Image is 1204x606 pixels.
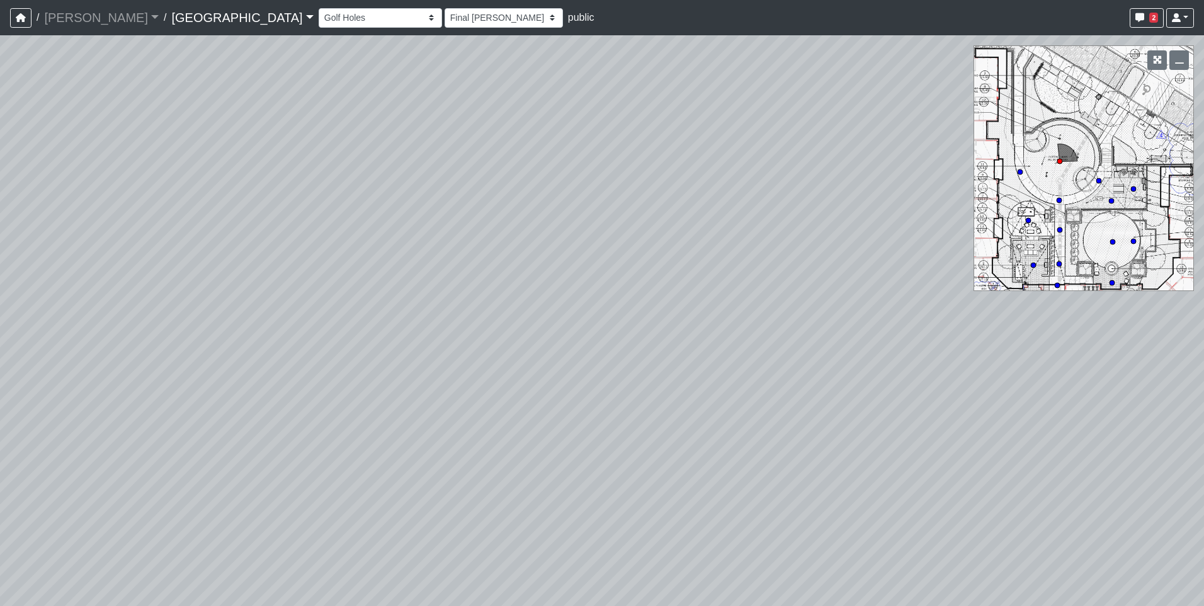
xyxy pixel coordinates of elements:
a: [PERSON_NAME] [44,5,159,30]
button: 2 [1130,8,1164,28]
span: public [568,12,594,23]
span: / [159,5,171,30]
span: 2 [1149,13,1158,23]
a: [GEOGRAPHIC_DATA] [171,5,313,30]
iframe: Ybug feedback widget [9,581,84,606]
span: / [31,5,44,30]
